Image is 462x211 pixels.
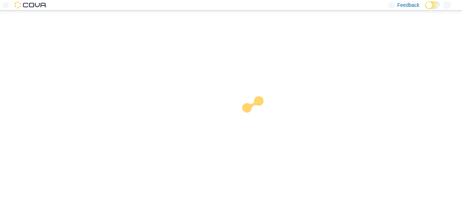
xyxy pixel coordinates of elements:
img: cova-loader [231,91,285,145]
span: Feedback [397,1,419,9]
input: Dark Mode [425,1,440,9]
img: Cova [14,1,47,9]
